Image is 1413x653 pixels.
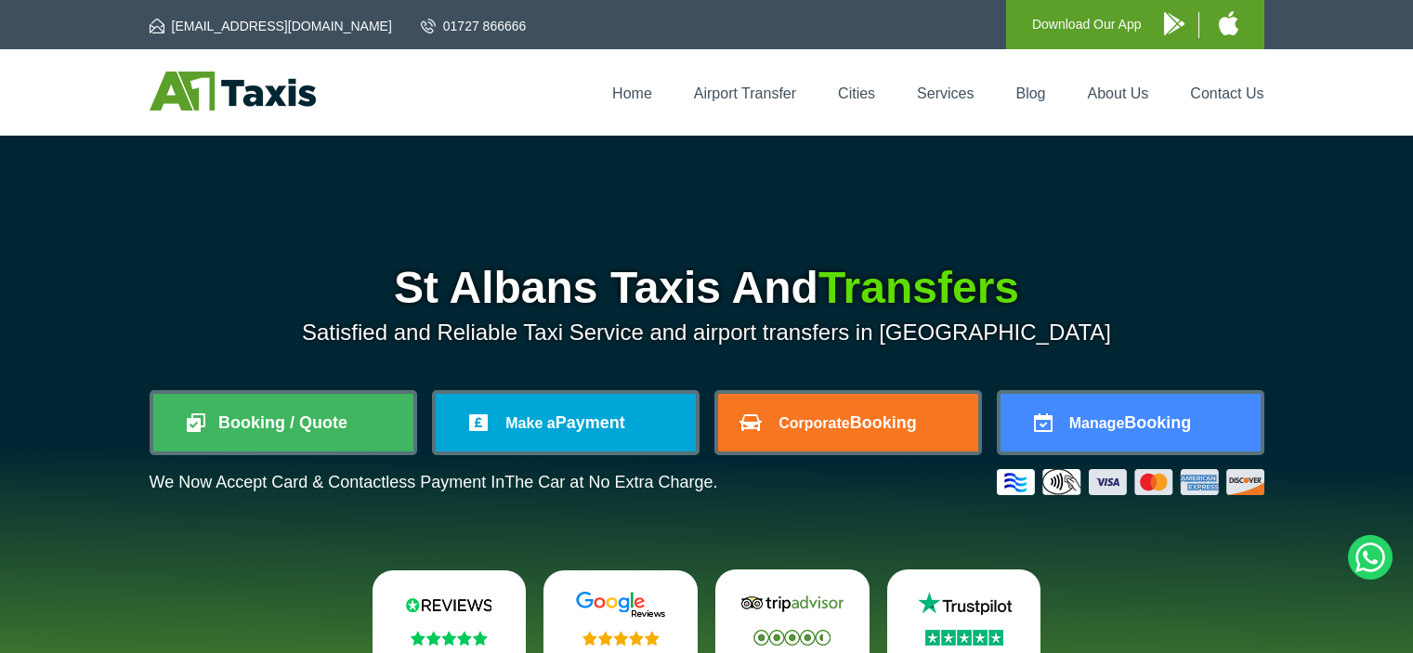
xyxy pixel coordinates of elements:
p: We Now Accept Card & Contactless Payment In [150,473,718,492]
img: Stars [582,631,660,646]
span: Transfers [818,263,1019,312]
a: Blog [1015,85,1045,101]
img: A1 Taxis St Albans LTD [150,72,316,111]
img: Stars [753,630,831,646]
a: Cities [838,85,875,101]
a: Services [917,85,974,101]
span: Manage [1069,415,1125,431]
img: Tripadvisor [737,590,848,618]
a: Booking / Quote [153,394,413,451]
a: ManageBooking [1001,394,1261,451]
p: Satisfied and Reliable Taxi Service and airport transfers in [GEOGRAPHIC_DATA] [150,320,1264,346]
img: Reviews.io [393,591,504,619]
img: Trustpilot [909,590,1020,618]
img: Google [565,591,676,619]
a: [EMAIL_ADDRESS][DOMAIN_NAME] [150,17,392,35]
p: Download Our App [1032,13,1142,36]
img: Credit And Debit Cards [997,469,1264,495]
a: 01727 866666 [421,17,527,35]
a: Make aPayment [436,394,696,451]
span: The Car at No Extra Charge. [504,473,717,491]
img: Stars [411,631,488,646]
a: Contact Us [1190,85,1263,101]
span: Corporate [778,415,849,431]
a: About Us [1088,85,1149,101]
a: Home [612,85,652,101]
img: A1 Taxis Android App [1164,12,1184,35]
img: Stars [925,630,1003,646]
span: Make a [505,415,555,431]
a: CorporateBooking [718,394,978,451]
img: A1 Taxis iPhone App [1219,11,1238,35]
a: Airport Transfer [694,85,796,101]
h1: St Albans Taxis And [150,266,1264,310]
